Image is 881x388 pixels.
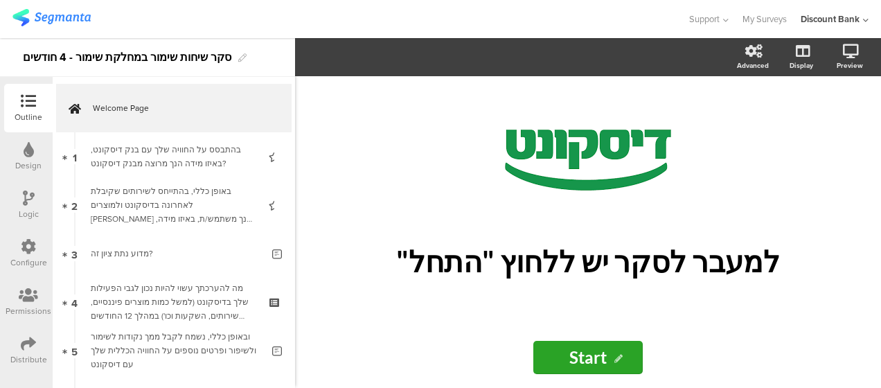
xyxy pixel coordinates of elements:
[91,143,256,170] div: בהתבסס על החוויה שלך עם בנק דיסקונט, באיזו מידה הנך מרוצה מבנק דיסקונט?
[56,181,292,229] a: 2 באופן כללי, בהתייחס לשירותים שקיבלת לאחרונה בדיסקונט ולמוצרים [PERSON_NAME] הנך משתמש/ת, באיזו ...
[790,60,813,71] div: Display
[91,330,262,371] div: ובאופן כללי, נשמח לקבל ממך נקודות לשימור ולשיפור ופרטים נוספים על החוויה הכללית שלך עם דיסקונט
[93,101,270,115] span: Welcome Page
[801,12,860,26] div: Discount Bank
[56,278,292,326] a: 4 מה להערכתך עשוי להיות נכון לגבי הפעילות שלך בדיסקונט (למשל כמות מוצרים פיננסיים, שירותים, השקעו...
[737,60,769,71] div: Advanced
[23,46,231,69] div: סקר שיחות שימור במחלקת שימור - 4 חודשים
[56,84,292,132] a: Welcome Page
[837,60,863,71] div: Preview
[71,197,78,213] span: 2
[91,247,262,261] div: מדוע נתת ציון זה?
[332,244,844,279] p: למעבר לסקר יש ללחוץ "התחל"
[71,246,78,261] span: 3
[15,111,42,123] div: Outline
[10,353,47,366] div: Distribute
[19,208,39,220] div: Logic
[689,12,720,26] span: Support
[56,132,292,181] a: 1 בהתבסס על החוויה שלך עם בנק דיסקונט, באיזו מידה הנך מרוצה מבנק דיסקונט?
[15,159,42,172] div: Design
[73,149,77,164] span: 1
[71,294,78,310] span: 4
[10,256,47,269] div: Configure
[71,343,78,358] span: 5
[12,9,91,26] img: segmanta logo
[91,184,256,226] div: באופן כללי, בהתייחס לשירותים שקיבלת לאחרונה בדיסקונט ולמוצרים בהם הנך משתמש/ת, באיזו מידה, הפניות...
[6,305,51,317] div: Permissions
[56,229,292,278] a: 3 מדוע נתת ציון זה?
[533,341,643,374] input: Start
[91,281,256,323] div: מה להערכתך עשוי להיות נכון לגבי הפעילות שלך בדיסקונט (למשל כמות מוצרים פיננסיים, שירותים, השקעות ...
[56,326,292,375] a: 5 ובאופן כללי, נשמח לקבל ממך נקודות לשימור ולשיפור ופרטים נוספים על החוויה הכללית שלך עם דיסקונט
